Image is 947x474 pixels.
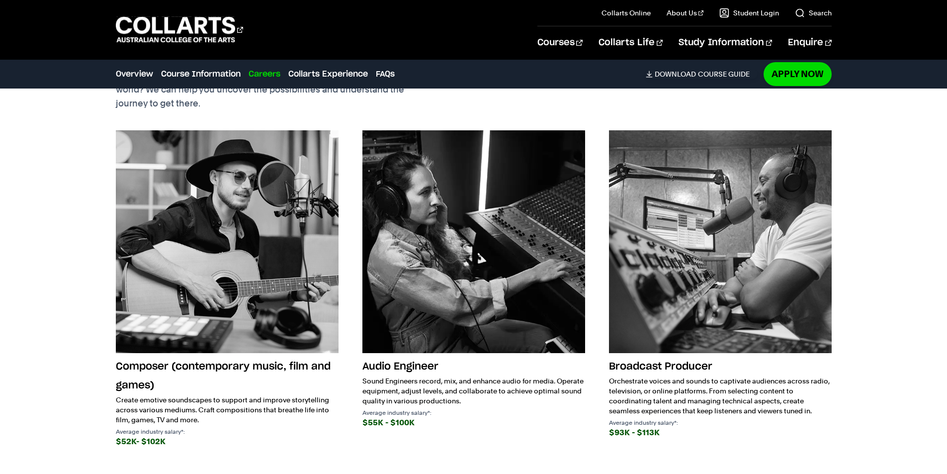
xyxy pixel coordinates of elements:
[116,15,243,44] div: Go to homepage
[602,8,651,18] a: Collarts Online
[116,429,339,435] p: Average industry salary*:
[537,26,583,59] a: Courses
[362,357,585,376] h3: Audio Engineer
[116,395,339,425] p: Create emotive soundscapes to support and improve storytelling across various mediums. Craft comp...
[646,70,758,79] a: DownloadCourse Guide
[116,357,339,395] h3: Composer (contemporary music, film and games)
[362,416,585,430] div: $55K - $100K
[609,420,832,426] p: Average industry salary*:
[788,26,831,59] a: Enquire
[116,435,339,449] div: $52K- $102K
[362,410,585,416] p: Average industry salary*:
[764,62,832,86] a: Apply Now
[679,26,772,59] a: Study Information
[609,376,832,416] p: Orchestrate voices and sounds to captivate audiences across radio, television, or online platform...
[667,8,703,18] a: About Us
[795,8,832,18] a: Search
[655,70,696,79] span: Download
[599,26,663,59] a: Collarts Life
[376,68,395,80] a: FAQs
[116,69,479,110] p: You know what you love to do, but how does that translate to a job in the real world? We can help...
[362,376,585,406] p: Sound Engineers record, mix, and enhance audio for media. Operate equipment, adjust levels, and c...
[116,68,153,80] a: Overview
[609,357,832,376] h3: Broadcast Producer
[161,68,241,80] a: Course Information
[288,68,368,80] a: Collarts Experience
[609,426,832,440] div: $93K - $113K
[719,8,779,18] a: Student Login
[249,68,280,80] a: Careers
